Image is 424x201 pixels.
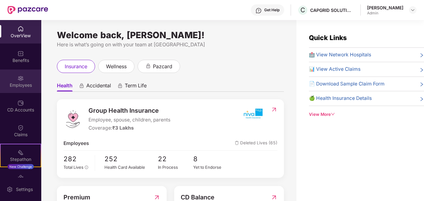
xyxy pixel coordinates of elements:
[57,41,284,49] div: Here is what’s going on with your team at [GEOGRAPHIC_DATA]
[57,33,284,38] div: Welcome back, [PERSON_NAME]!
[241,106,265,121] img: insurerIcon
[18,100,24,106] img: svg+xml;base64,PHN2ZyBpZD0iQ0RfQWNjb3VudHMiIGRhdGEtbmFtZT0iQ0QgQWNjb3VudHMiIHhtbG5zPSJodHRwOi8vd3...
[309,80,385,88] span: 📄 Download Sample Claim Form
[309,51,371,59] span: 🏥 View Network Hospitals
[193,154,229,164] span: 8
[18,50,24,57] img: svg+xml;base64,PHN2ZyBpZD0iQmVuZWZpdHMiIHhtbG5zPSJodHRwOi8vd3d3LnczLm9yZy8yMDAwL3N2ZyIgd2lkdGg9Ij...
[57,82,73,91] span: Health
[18,26,24,32] img: svg+xml;base64,PHN2ZyBpZD0iSG9tZSIgeG1sbnM9Imh0dHA6Ly93d3cudzMub3JnLzIwMDAvc3ZnIiB3aWR0aD0iMjAiIG...
[309,65,361,73] span: 📊 View Active Claims
[65,63,87,70] span: insurance
[410,8,415,13] img: svg+xml;base64,PHN2ZyBpZD0iRHJvcGRvd24tMzJ4MzIiIHhtbG5zPSJodHRwOi8vd3d3LnczLm9yZy8yMDAwL3N2ZyIgd2...
[158,154,194,164] span: 22
[1,156,41,162] div: Stepathon
[235,141,239,145] img: deleteIcon
[63,110,82,128] img: logo
[193,164,229,170] div: Yet to Endorse
[153,63,172,70] span: pazcard
[300,6,305,14] span: C
[309,111,424,118] div: View More
[367,5,403,11] div: [PERSON_NAME]
[18,75,24,81] img: svg+xml;base64,PHN2ZyBpZD0iRW1wbG95ZWVzIiB4bWxucz0iaHR0cDovL3d3dy53My5vcmcvMjAwMC9zdmciIHdpZHRoPS...
[8,6,48,14] img: New Pazcare Logo
[63,154,90,164] span: 282
[264,8,280,13] div: Get Help
[271,106,277,113] img: RedirectIcon
[88,106,170,116] span: Group Health Insurance
[145,63,151,69] div: animation
[8,164,34,169] div: New Challenge
[104,164,158,170] div: Health Card Available
[367,11,403,16] div: Admin
[125,82,147,91] span: Term Life
[7,186,13,193] img: svg+xml;base64,PHN2ZyBpZD0iU2V0dGluZy0yMHgyMCIgeG1sbnM9Imh0dHA6Ly93d3cudzMub3JnLzIwMDAvc3ZnIiB3aW...
[18,174,24,180] img: svg+xml;base64,PHN2ZyBpZD0iRW5kb3JzZW1lbnRzIiB4bWxucz0iaHR0cDovL3d3dy53My5vcmcvMjAwMC9zdmciIHdpZH...
[18,149,24,156] img: svg+xml;base64,PHN2ZyB4bWxucz0iaHR0cDovL3d3dy53My5vcmcvMjAwMC9zdmciIHdpZHRoPSIyMSIgaGVpZ2h0PSIyMC...
[309,95,372,102] span: 🍏 Health Insurance Details
[63,140,89,147] span: Employees
[14,186,35,193] div: Settings
[104,154,158,164] span: 252
[255,8,262,14] img: svg+xml;base64,PHN2ZyBpZD0iSGVscC0zMngzMiIgeG1sbnM9Imh0dHA6Ly93d3cudzMub3JnLzIwMDAvc3ZnIiB3aWR0aD...
[331,112,335,116] span: down
[106,63,127,70] span: wellness
[18,125,24,131] img: svg+xml;base64,PHN2ZyBpZD0iQ2xhaW0iIHhtbG5zPSJodHRwOi8vd3d3LnczLm9yZy8yMDAwL3N2ZyIgd2lkdGg9IjIwIi...
[79,83,84,89] div: animation
[88,124,170,132] div: Coverage:
[117,83,123,89] div: animation
[85,166,88,169] span: info-circle
[88,116,170,124] span: Employee, spouse, children, parents
[158,164,194,170] div: In Process
[86,82,111,91] span: Accidental
[112,125,134,131] span: ₹3 Lakhs
[310,7,354,13] div: CAPGRID SOLUTIONS PRIVATE LIMITED
[63,165,83,170] span: Total Lives
[309,34,347,42] span: Quick Links
[235,140,277,147] span: Deleted Lives (65)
